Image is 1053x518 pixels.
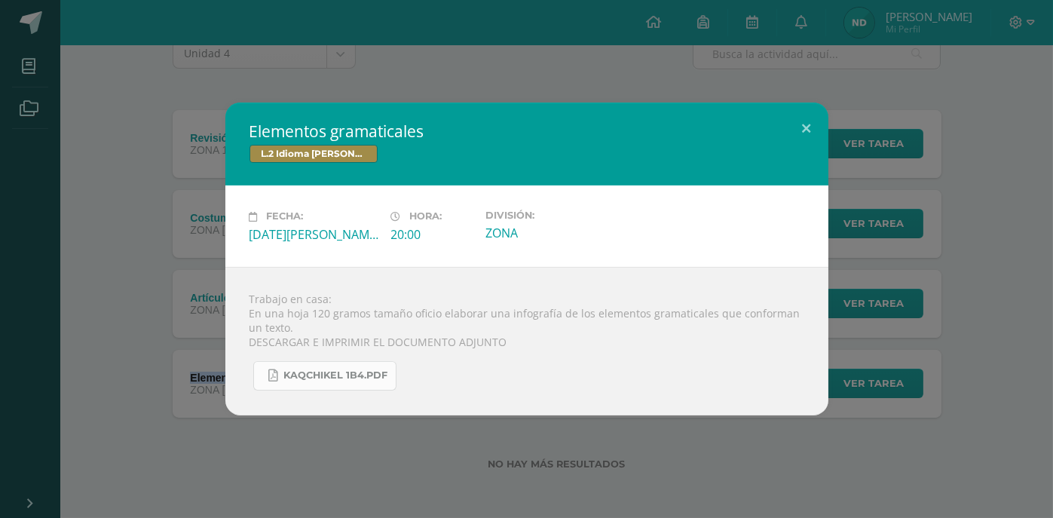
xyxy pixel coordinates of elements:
span: Hora: [410,211,442,222]
span: Fecha: [267,211,304,222]
div: ZONA [485,225,615,241]
h2: Elementos gramaticales [249,121,804,142]
span: L.2 Idioma [PERSON_NAME] [249,145,378,163]
div: 20:00 [391,226,473,243]
label: División: [485,210,615,221]
div: Trabajo en casa: En una hoja 120 gramos tamaño oficio elaborar una infografía de los elementos gr... [225,267,828,415]
span: KAQCHIKEL 1B4.pdf [284,369,388,382]
a: KAQCHIKEL 1B4.pdf [253,361,396,391]
div: [DATE][PERSON_NAME] [249,226,379,243]
button: Close (Esc) [785,103,828,154]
